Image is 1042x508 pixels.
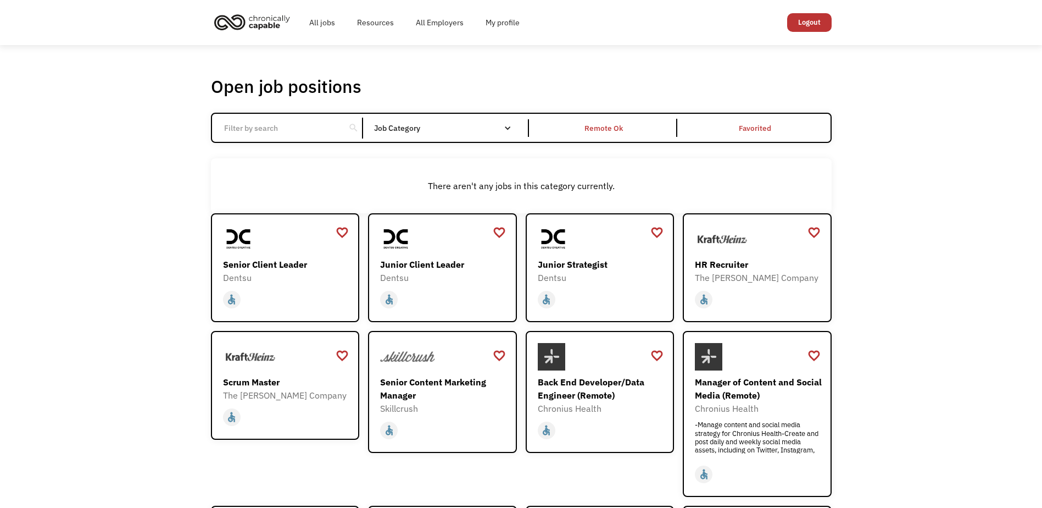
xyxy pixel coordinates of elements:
[526,331,675,453] a: Chronius HealthBack End Developer/Data Engineer (Remote)Chronius Healthaccessible
[223,376,350,389] div: Scrum Master
[584,122,623,135] div: Remote Ok
[538,402,665,415] div: Chronius Health
[538,271,665,284] div: Dentsu
[529,114,679,142] a: Remote Ok
[683,213,832,322] a: The Kraft Heinz CompanyHR RecruiterThe [PERSON_NAME] Companyaccessible
[695,376,822,402] div: Manager of Content and Social Media (Remote)
[807,347,821,364] a: favorite_border
[787,13,832,32] a: Logout
[650,224,664,241] a: favorite_border
[679,114,830,142] a: Favorited
[380,376,508,402] div: Senior Content Marketing Manager
[540,291,552,308] div: accessible
[383,422,395,439] div: accessible
[683,331,832,497] a: Chronius HealthManager of Content and Social Media (Remote)Chronius Health-Manage content and soc...
[226,291,237,308] div: accessible
[223,271,350,284] div: Dentsu
[650,347,664,364] a: favorite_border
[695,271,822,284] div: The [PERSON_NAME] Company
[374,119,522,137] div: Job Category
[695,225,750,253] img: The Kraft Heinz Company
[493,224,506,241] a: favorite_border
[380,271,508,284] div: Dentsu
[538,225,570,253] img: Dentsu
[538,376,665,402] div: Back End Developer/Data Engineer (Remote)
[695,258,822,271] div: HR Recruiter
[211,331,360,440] a: The Kraft Heinz CompanyScrum MasterThe [PERSON_NAME] Companyaccessible
[218,118,340,139] input: Filter by search
[226,409,237,426] div: accessible
[380,258,508,271] div: Junior Client Leader
[298,5,346,40] a: All jobs
[698,466,710,483] div: accessible
[695,402,822,415] div: Chronius Health
[540,422,552,439] div: accessible
[211,10,298,34] a: home
[695,343,722,371] img: Chronius Health
[538,343,565,371] img: Chronius Health
[475,5,531,40] a: My profile
[405,5,475,40] a: All Employers
[211,10,293,34] img: Chronically Capable logo
[348,120,359,136] div: search
[336,347,349,364] a: favorite_border
[211,213,360,322] a: DentsuSenior Client LeaderDentsuaccessible
[211,75,361,97] h1: Open job positions
[368,331,517,453] a: SkillcrushSenior Content Marketing ManagerSkillcrushaccessible
[223,258,350,271] div: Senior Client Leader
[346,5,405,40] a: Resources
[698,291,710,308] div: accessible
[211,113,832,143] form: Email Form
[374,124,522,132] div: Job Category
[223,343,278,371] img: The Kraft Heinz Company
[223,225,255,253] img: Dentsu
[336,224,349,241] a: favorite_border
[383,291,395,308] div: accessible
[380,402,508,415] div: Skillcrush
[368,213,517,322] a: DentsuJunior Client LeaderDentsuaccessible
[380,225,412,253] img: Dentsu
[216,179,826,192] div: There aren't any jobs in this category currently.
[223,389,350,402] div: The [PERSON_NAME] Company
[380,343,435,371] img: Skillcrush
[695,421,822,454] div: -Manage content and social media strategy for Chronius Health-Create and post daily and weekly so...
[526,213,675,322] a: DentsuJunior StrategistDentsuaccessible
[493,347,506,364] a: favorite_border
[807,224,821,241] a: favorite_border
[538,258,665,271] div: Junior Strategist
